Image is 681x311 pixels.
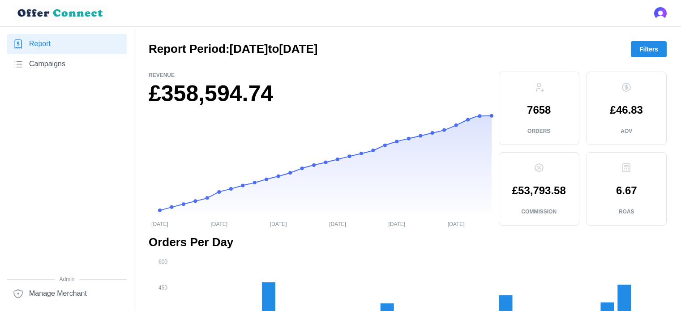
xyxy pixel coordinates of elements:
[619,208,634,216] p: ROAS
[521,208,557,216] p: Commission
[29,59,65,70] span: Campaigns
[29,38,51,50] span: Report
[654,7,667,20] button: Open user button
[654,7,667,20] img: 's logo
[7,275,127,284] span: Admin
[149,72,492,79] p: Revenue
[7,34,127,54] a: Report
[527,105,551,115] p: 7658
[14,5,107,21] img: loyalBe Logo
[7,54,127,74] a: Campaigns
[527,128,550,135] p: Orders
[149,79,492,108] h1: £358,594.74
[329,221,346,227] tspan: [DATE]
[448,221,465,227] tspan: [DATE]
[149,234,667,250] h2: Orders Per Day
[210,221,227,227] tspan: [DATE]
[512,185,566,196] p: £53,793.58
[388,221,405,227] tspan: [DATE]
[7,284,127,304] a: Manage Merchant
[158,258,167,264] tspan: 600
[616,185,637,196] p: 6.67
[158,285,167,291] tspan: 450
[29,288,87,299] span: Manage Merchant
[631,41,667,57] button: Filters
[149,41,317,57] h2: Report Period: [DATE] to [DATE]
[621,128,632,135] p: AOV
[639,42,658,57] span: Filters
[610,105,643,115] p: £46.83
[151,221,168,227] tspan: [DATE]
[270,221,287,227] tspan: [DATE]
